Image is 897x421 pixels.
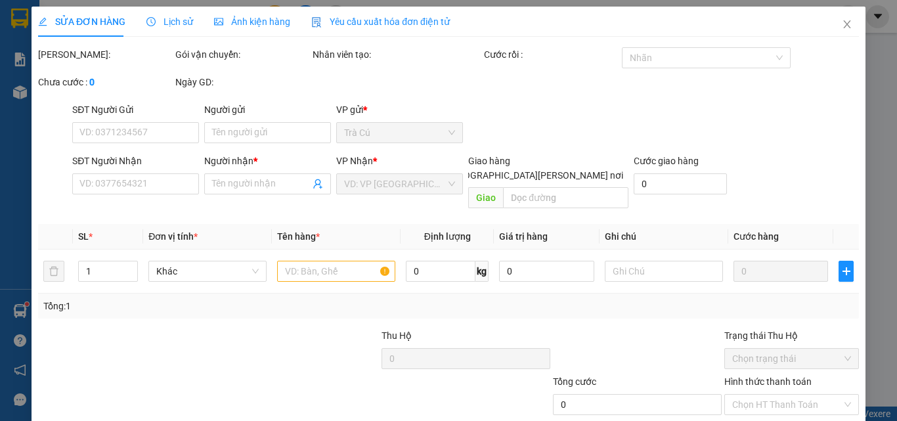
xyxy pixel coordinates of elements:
span: edit [38,17,47,26]
div: SĐT Người Gửi [72,102,199,117]
div: SĐT Người Nhận [72,154,199,168]
span: Giao [468,187,503,208]
span: SL [78,231,89,242]
span: Thu Hộ [381,330,411,341]
span: CC : [83,86,102,100]
div: Nhân viên tạo: [313,47,481,62]
button: plus [839,261,854,282]
label: Cước giao hàng [633,156,698,166]
span: Giao hàng [468,156,510,166]
th: Ghi chú [600,224,728,250]
span: [GEOGRAPHIC_DATA][PERSON_NAME] nơi [443,168,628,183]
div: Trà Cú [11,11,76,27]
span: Tổng cước [553,376,596,387]
span: SỬA ĐƠN HÀNG [38,16,125,27]
div: 30.000 [83,83,220,101]
div: Người gửi [204,102,331,117]
span: Chọn trạng thái [732,349,851,368]
input: Cước giao hàng [633,173,727,194]
span: close [842,19,852,30]
button: Close [829,7,865,43]
div: Ngày GD: [175,75,310,89]
span: picture [214,17,223,26]
div: Chưa cước : [38,75,173,89]
span: user-add [313,179,323,189]
span: Ảnh kiện hàng [214,16,290,27]
span: clock-circle [146,17,156,26]
span: Nhận: [85,11,117,25]
span: plus [839,266,853,277]
span: Trà Cú [344,123,455,143]
span: kg [475,261,489,282]
input: Ghi Chú [605,261,723,282]
span: Khác [156,261,259,281]
span: Cước hàng [733,231,779,242]
div: Gói vận chuyển: [175,47,310,62]
span: Gửi: [11,12,32,26]
div: TÚ [85,41,219,56]
button: delete [43,261,64,282]
div: Tổng: 1 [43,299,347,313]
img: icon [311,17,322,28]
div: 0974455077 [85,56,219,75]
div: Trạng thái Thu Hộ [724,328,859,343]
span: Đơn vị tính [148,231,198,242]
span: Yêu cầu xuất hóa đơn điện tử [311,16,450,27]
input: Dọc đường [503,187,628,208]
div: Cước rồi : [484,47,619,62]
b: 0 [89,77,95,87]
input: VD: Bàn, Ghế [277,261,395,282]
span: Lịch sử [146,16,193,27]
span: Định lượng [424,231,470,242]
div: VP gửi [336,102,463,117]
div: [GEOGRAPHIC_DATA] [85,11,219,41]
span: Tên hàng [277,231,320,242]
span: VP Nhận [336,156,373,166]
div: [PERSON_NAME]: [38,47,173,62]
span: Giá trị hàng [499,231,548,242]
input: 0 [733,261,828,282]
label: Hình thức thanh toán [724,376,812,387]
div: Người nhận [204,154,331,168]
